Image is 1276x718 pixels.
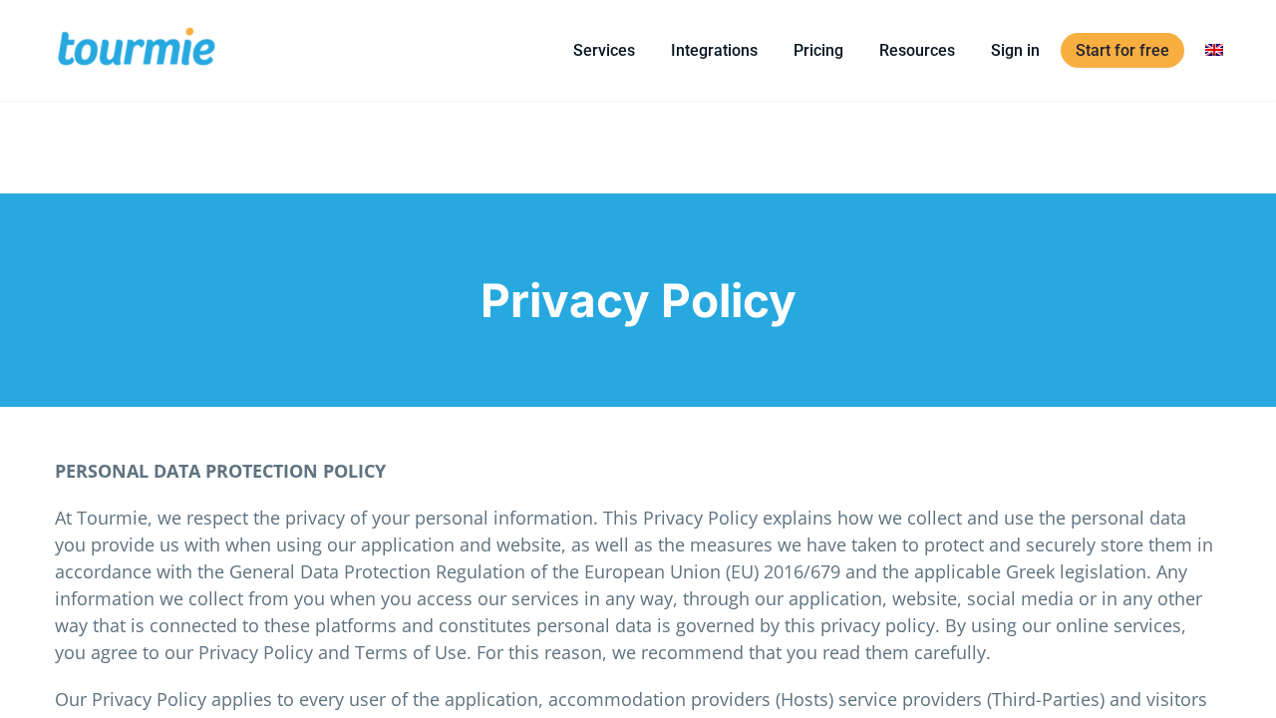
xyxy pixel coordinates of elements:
p: At Tourmie, we respect the privacy of your personal information. This Privacy Policy explains how... [55,505,1221,666]
a: Services [558,38,650,63]
a: Start for free [1061,33,1184,68]
a: Pricing [779,38,858,63]
a: Sign in [976,38,1055,63]
strong: PERSONAL DATA PROTECTION POLICY [55,459,386,483]
h1: Privacy Policy [55,273,1221,327]
a: Resources [864,38,970,63]
a: Integrations [656,38,773,63]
